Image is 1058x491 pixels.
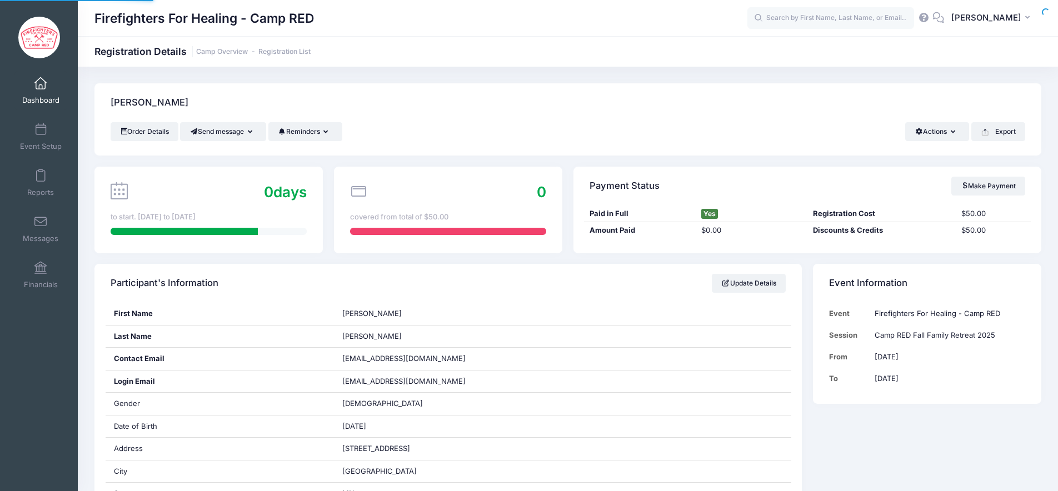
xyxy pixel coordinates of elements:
[106,325,334,348] div: Last Name
[350,212,546,223] div: covered from total of $50.00
[807,225,956,236] div: Discounts & Credits
[14,163,67,202] a: Reports
[23,234,58,243] span: Messages
[14,255,67,294] a: Financials
[24,280,58,289] span: Financials
[106,303,334,325] div: First Name
[111,268,218,299] h4: Participant's Information
[14,117,67,156] a: Event Setup
[869,368,1025,389] td: [DATE]
[971,122,1025,141] button: Export
[747,7,914,29] input: Search by First Name, Last Name, or Email...
[106,370,334,393] div: Login Email
[537,183,546,201] span: 0
[342,399,423,408] span: [DEMOGRAPHIC_DATA]
[258,48,311,56] a: Registration List
[106,348,334,370] div: Contact Email
[342,422,366,430] span: [DATE]
[869,303,1025,324] td: Firefighters For Healing - Camp RED
[106,460,334,483] div: City
[18,17,60,58] img: Firefighters For Healing - Camp RED
[584,225,696,236] div: Amount Paid
[956,208,1031,219] div: $50.00
[829,324,869,346] td: Session
[944,6,1041,31] button: [PERSON_NAME]
[22,96,59,105] span: Dashboard
[20,142,62,151] span: Event Setup
[951,177,1025,196] a: Make Payment
[951,12,1021,24] span: [PERSON_NAME]
[111,212,307,223] div: to start. [DATE] to [DATE]
[342,354,466,363] span: [EMAIL_ADDRESS][DOMAIN_NAME]
[807,208,956,219] div: Registration Cost
[264,183,273,201] span: 0
[106,415,334,438] div: Date of Birth
[94,46,311,57] h1: Registration Details
[829,303,869,324] td: Event
[94,6,314,31] h1: Firefighters For Healing - Camp RED
[829,346,869,368] td: From
[905,122,969,141] button: Actions
[180,122,266,141] button: Send message
[14,209,67,248] a: Messages
[106,438,334,460] div: Address
[111,87,188,119] h4: [PERSON_NAME]
[268,122,342,141] button: Reminders
[342,332,402,340] span: [PERSON_NAME]
[264,181,307,203] div: days
[869,324,1025,346] td: Camp RED Fall Family Retreat 2025
[869,346,1025,368] td: [DATE]
[342,467,417,475] span: [GEOGRAPHIC_DATA]
[106,393,334,415] div: Gender
[712,274,786,293] a: Update Details
[196,48,248,56] a: Camp Overview
[701,209,718,219] span: Yes
[27,188,54,197] span: Reports
[342,444,410,453] span: [STREET_ADDRESS]
[14,71,67,110] a: Dashboard
[829,368,869,389] td: To
[584,208,696,219] div: Paid in Full
[590,170,660,202] h4: Payment Status
[829,268,907,299] h4: Event Information
[342,309,402,318] span: [PERSON_NAME]
[696,225,807,236] div: $0.00
[342,376,481,387] span: [EMAIL_ADDRESS][DOMAIN_NAME]
[111,122,178,141] a: Order Details
[956,225,1031,236] div: $50.00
